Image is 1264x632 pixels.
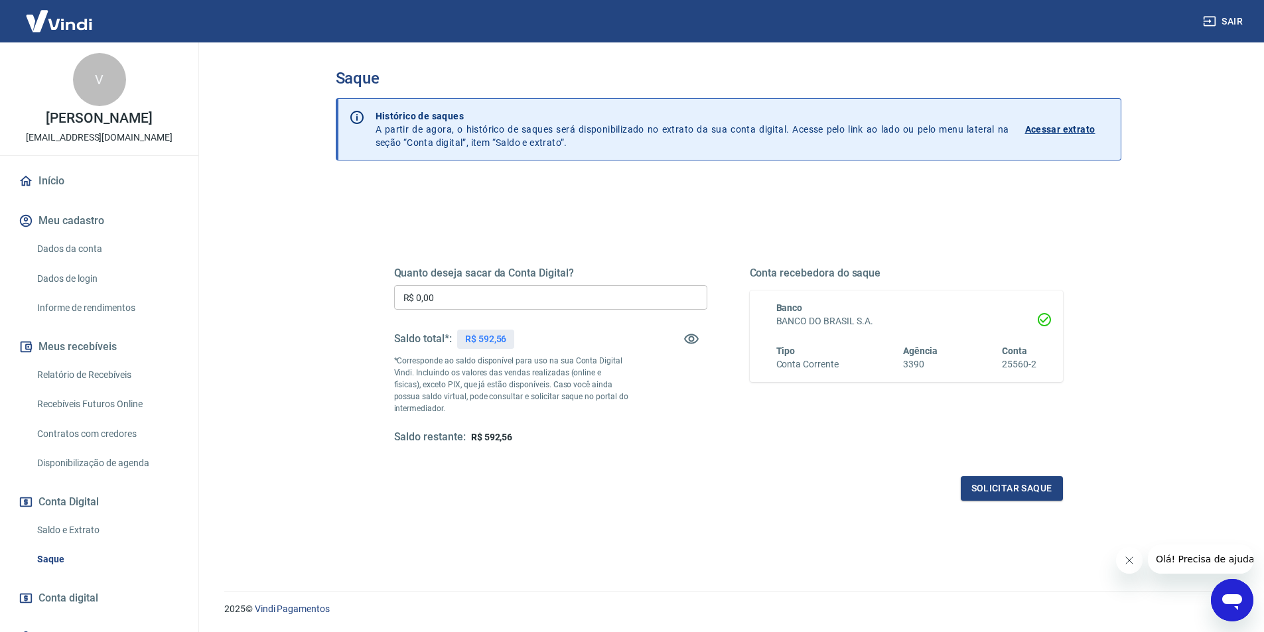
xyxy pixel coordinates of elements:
p: 2025 © [224,602,1232,616]
iframe: Fechar mensagem [1116,547,1143,574]
span: Agência [903,346,938,356]
button: Conta Digital [16,487,182,517]
h6: Conta Corrente [776,357,839,371]
p: [EMAIL_ADDRESS][DOMAIN_NAME] [26,131,173,145]
div: V [73,53,126,106]
h6: 25560-2 [1002,357,1036,371]
h6: BANCO DO BRASIL S.A. [776,314,1036,328]
iframe: Botão para abrir a janela de mensagens [1211,579,1253,621]
p: Histórico de saques [376,109,1009,123]
p: A partir de agora, o histórico de saques será disponibilizado no extrato da sua conta digital. Ac... [376,109,1009,149]
a: Contratos com credores [32,420,182,448]
span: Olá! Precisa de ajuda? [8,9,111,20]
span: R$ 592,56 [471,432,513,442]
a: Conta digital [16,584,182,613]
a: Vindi Pagamentos [255,603,330,614]
h3: Saque [336,69,1121,88]
a: Início [16,166,182,196]
span: Tipo [776,346,796,356]
a: Informe de rendimentos [32,294,182,322]
p: [PERSON_NAME] [46,111,152,125]
a: Saque [32,546,182,573]
a: Relatório de Recebíveis [32,361,182,389]
img: Vindi [16,1,102,41]
h6: 3390 [903,357,938,371]
h5: Quanto deseja sacar da Conta Digital? [394,267,707,280]
a: Recebíveis Futuros Online [32,391,182,418]
button: Meus recebíveis [16,332,182,361]
a: Dados de login [32,265,182,292]
a: Acessar extrato [1025,109,1110,149]
a: Dados da conta [32,235,182,263]
span: Conta digital [38,589,98,607]
p: *Corresponde ao saldo disponível para uso na sua Conta Digital Vindi. Incluindo os valores das ve... [394,355,629,414]
h5: Saldo restante: [394,430,466,444]
button: Sair [1200,9,1248,34]
span: Conta [1002,346,1027,356]
span: Banco [776,302,803,313]
p: R$ 592,56 [465,332,507,346]
h5: Conta recebedora do saque [750,267,1063,280]
a: Disponibilização de agenda [32,450,182,477]
iframe: Mensagem da empresa [1148,544,1253,574]
button: Solicitar saque [961,476,1063,501]
h5: Saldo total*: [394,332,452,346]
a: Saldo e Extrato [32,517,182,544]
button: Meu cadastro [16,206,182,235]
p: Acessar extrato [1025,123,1095,136]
